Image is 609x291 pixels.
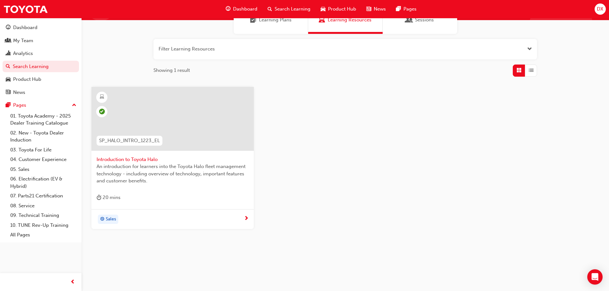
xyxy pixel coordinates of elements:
[319,16,325,24] span: Learning Resources
[13,76,41,83] div: Product Hub
[100,215,105,224] span: target-icon
[3,99,79,111] button: Pages
[3,2,48,16] img: Trak
[13,89,25,96] div: News
[396,5,401,13] span: pages-icon
[100,93,104,101] span: learningResourceType_ELEARNING-icon
[72,101,76,110] span: up-icon
[13,37,33,44] div: My Team
[8,211,79,220] a: 09. Technical Training
[8,220,79,230] a: 10. TUNE Rev-Up Training
[8,201,79,211] a: 08. Service
[8,191,79,201] a: 07. Parts21 Certification
[3,73,79,85] a: Product Hub
[403,5,417,13] span: Pages
[328,16,371,24] span: Learning Resources
[70,278,75,286] span: prev-icon
[361,3,391,16] a: news-iconNews
[6,103,11,108] span: pages-icon
[328,5,356,13] span: Product Hub
[268,5,272,13] span: search-icon
[13,50,33,57] div: Analytics
[3,35,79,47] a: My Team
[262,3,316,16] a: search-iconSearch Learning
[153,67,190,74] span: Showing 1 result
[6,77,11,82] span: car-icon
[391,3,422,16] a: pages-iconPages
[366,5,371,13] span: news-icon
[415,16,434,24] span: Sessions
[6,38,11,44] span: people-icon
[8,128,79,145] a: 02. New - Toyota Dealer Induction
[259,16,292,24] span: Learning Plans
[6,25,11,31] span: guage-icon
[6,64,10,70] span: search-icon
[8,174,79,191] a: 06. Electrification (EV & Hybrid)
[406,16,412,24] span: Sessions
[529,67,534,74] span: List
[221,3,262,16] a: guage-iconDashboard
[3,20,79,99] button: DashboardMy TeamAnalyticsSearch LearningProduct HubNews
[99,109,105,114] span: learningRecordVerb_PASS-icon
[8,155,79,165] a: 04. Customer Experience
[275,5,310,13] span: Search Learning
[226,5,230,13] span: guage-icon
[308,6,383,34] a: Learning ResourcesLearning Resources
[8,230,79,240] a: All Pages
[99,137,160,144] span: SP_HALO_INTRO_1223_EL
[3,22,79,34] a: Dashboard
[8,145,79,155] a: 03. Toyota For Life
[517,67,521,74] span: Grid
[106,216,116,223] span: Sales
[383,6,457,34] a: SessionsSessions
[587,269,603,285] div: Open Intercom Messenger
[250,16,256,24] span: Learning Plans
[97,163,249,185] span: An introduction for learners into the Toyota Halo fleet management technology - including overvie...
[6,51,11,57] span: chart-icon
[316,3,361,16] a: car-iconProduct Hub
[13,102,26,109] div: Pages
[374,5,386,13] span: News
[6,90,11,96] span: news-icon
[97,194,121,202] div: 20 mins
[13,24,37,31] div: Dashboard
[595,4,606,15] button: DX
[233,5,257,13] span: Dashboard
[234,6,308,34] a: Learning PlansLearning Plans
[3,87,79,98] a: News
[97,156,249,163] span: Introduction to Toyota Halo
[8,165,79,174] a: 05. Sales
[597,5,603,13] span: DX
[527,45,532,53] button: Open the filter
[3,48,79,59] a: Analytics
[8,111,79,128] a: 01. Toyota Academy - 2025 Dealer Training Catalogue
[3,61,79,73] a: Search Learning
[321,5,325,13] span: car-icon
[244,216,249,222] span: next-icon
[97,194,101,202] span: duration-icon
[91,87,254,229] a: SP_HALO_INTRO_1223_ELIntroduction to Toyota HaloAn introduction for learners into the Toyota Halo...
